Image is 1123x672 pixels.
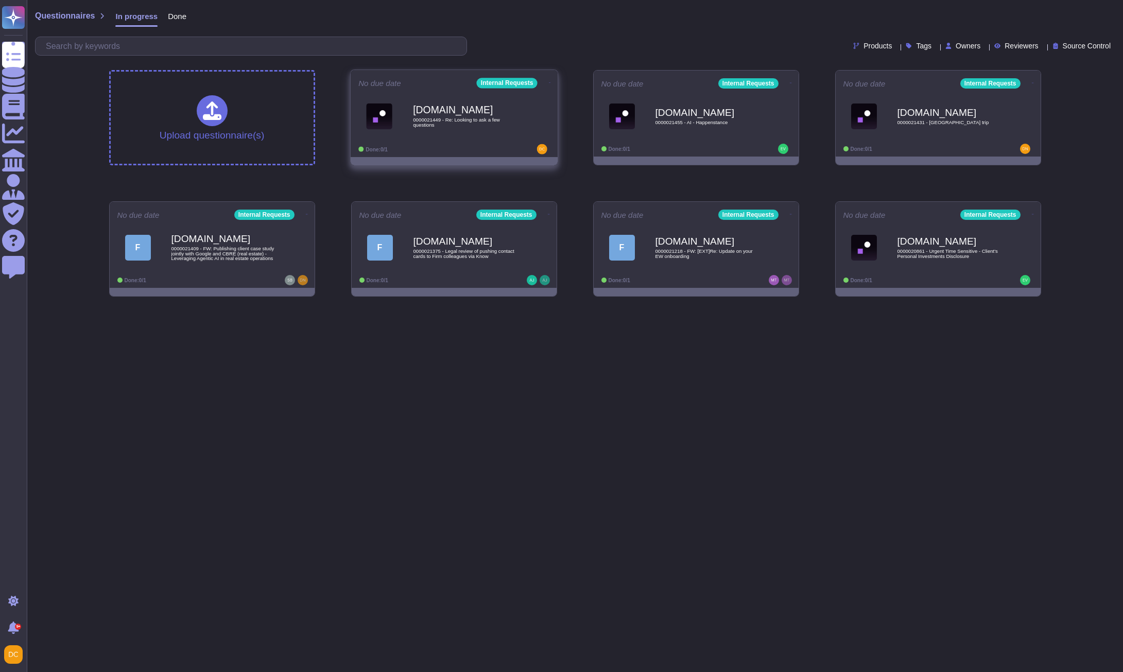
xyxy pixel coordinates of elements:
span: Done: 0/1 [125,278,146,283]
img: user [540,275,550,285]
span: In progress [115,12,158,20]
img: user [527,275,537,285]
div: Internal Requests [718,210,779,220]
input: Search by keywords [41,37,467,55]
div: Internal Requests [476,210,537,220]
b: [DOMAIN_NAME] [413,105,517,115]
span: No due date [359,211,402,219]
img: user [537,144,547,154]
span: Source Control [1063,42,1111,49]
img: user [285,275,295,285]
span: No due date [117,211,160,219]
span: Done: 0/1 [609,278,630,283]
span: 0000021449 - Re: Looking to ask a few questions [413,117,517,127]
span: 0000021375 - Legal review of pushing contact cards to Firm colleagues via Know [413,249,516,259]
span: Owners [956,42,980,49]
div: Upload questionnaire(s) [160,95,265,140]
b: [DOMAIN_NAME] [171,234,274,244]
img: Logo [609,104,635,129]
img: user [778,144,788,154]
span: Products [863,42,892,49]
div: F [125,235,151,261]
div: Internal Requests [718,78,779,89]
b: [DOMAIN_NAME] [897,108,1000,117]
img: user [1020,275,1030,285]
div: 9+ [15,624,21,630]
div: Internal Requests [960,78,1021,89]
span: Done [168,12,186,20]
b: [DOMAIN_NAME] [413,236,516,246]
span: Tags [916,42,931,49]
span: 0000021409 - FW: Publishing client case study jointly with Google and CBRE (real estate) - Levera... [171,246,274,261]
span: No due date [843,80,886,88]
span: No due date [601,80,644,88]
span: Done: 0/1 [609,146,630,152]
div: Internal Requests [476,78,537,88]
span: Done: 0/1 [367,278,388,283]
div: Internal Requests [960,210,1021,220]
img: Logo [851,104,877,129]
b: [DOMAIN_NAME] [655,236,758,246]
img: user [298,275,308,285]
img: user [782,275,792,285]
b: [DOMAIN_NAME] [655,108,758,117]
span: Questionnaires [35,12,95,20]
span: Done: 0/1 [366,146,388,152]
img: user [4,645,23,664]
span: Done: 0/1 [851,278,872,283]
div: F [367,235,393,261]
span: No due date [601,211,644,219]
span: 0000021218 - FW: [EXT]Re: Update on your EW onboarding [655,249,758,259]
div: Internal Requests [234,210,295,220]
span: No due date [358,79,401,87]
img: user [1020,144,1030,154]
span: No due date [843,211,886,219]
button: user [2,643,30,666]
span: 0000021455 - AI - Happenstance [655,120,758,125]
span: Done: 0/1 [851,146,872,152]
span: 0000021431 - [GEOGRAPHIC_DATA] trip [897,120,1000,125]
span: 0000020861 - Urgent Time Sensitive - Client's Personal Investments Disclosure [897,249,1000,259]
span: Reviewers [1005,42,1038,49]
img: Logo [851,235,877,261]
img: Logo [366,103,392,129]
b: [DOMAIN_NAME] [897,236,1000,246]
img: user [769,275,779,285]
div: F [609,235,635,261]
